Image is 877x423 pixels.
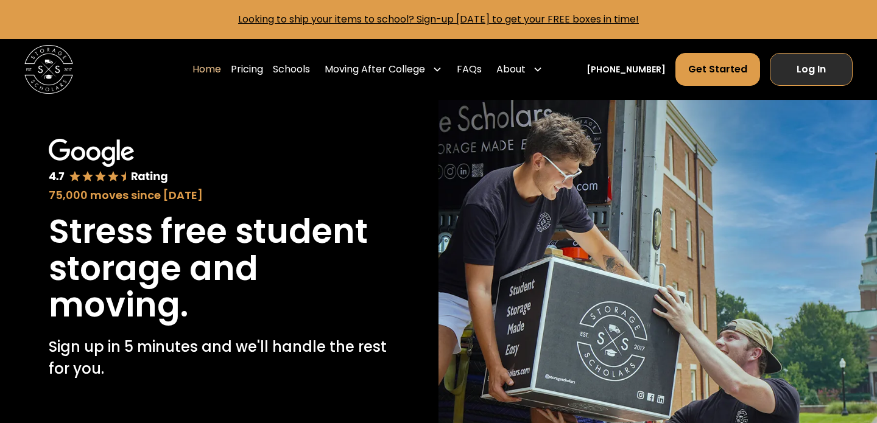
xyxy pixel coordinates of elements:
div: 75,000 moves since [DATE] [49,187,390,203]
img: Google 4.7 star rating [49,139,168,184]
div: About [491,52,548,86]
div: Moving After College [320,52,447,86]
div: Moving After College [325,62,425,77]
img: Storage Scholars main logo [24,45,73,94]
a: Home [192,52,221,86]
a: Get Started [675,53,760,86]
a: Log In [770,53,853,86]
a: home [24,45,73,94]
a: [PHONE_NUMBER] [586,63,666,76]
a: Pricing [231,52,263,86]
h1: Stress free student storage and moving. [49,213,390,324]
a: FAQs [457,52,482,86]
a: Looking to ship your items to school? Sign-up [DATE] to get your FREE boxes in time! [238,12,639,26]
p: Sign up in 5 minutes and we'll handle the rest for you. [49,336,390,380]
div: About [496,62,526,77]
a: Schools [273,52,310,86]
